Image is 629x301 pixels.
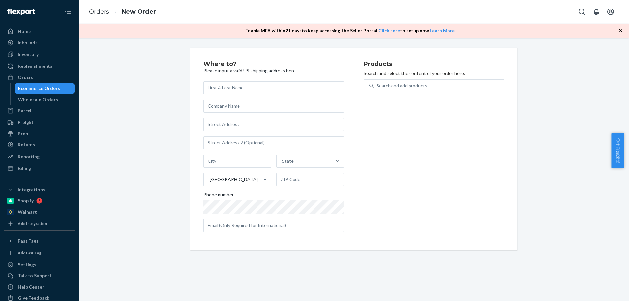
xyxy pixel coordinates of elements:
h2: Where to? [203,61,344,67]
p: Please input a valid US shipping address here. [203,67,344,74]
a: Orders [4,72,75,83]
button: Fast Tags [4,236,75,246]
input: [GEOGRAPHIC_DATA] [209,176,210,183]
a: Orders [89,8,109,15]
div: Orders [18,74,33,81]
button: Open Search Box [575,5,588,18]
ol: breadcrumbs [84,2,161,22]
div: Ecommerce Orders [18,85,60,92]
div: State [282,158,294,164]
div: Settings [18,261,36,268]
a: Add Fast Tag [4,249,75,257]
div: Shopify [18,198,34,204]
button: Open account menu [604,5,617,18]
input: Email (Only Required for International) [203,219,344,232]
div: Help Center [18,284,44,290]
a: Add Integration [4,220,75,228]
div: Replenishments [18,63,52,69]
a: Returns [4,140,75,150]
div: Returns [18,141,35,148]
a: Freight [4,117,75,128]
button: Open notifications [590,5,603,18]
a: Learn More [430,28,455,33]
a: Inbounds [4,37,75,48]
a: Click here [378,28,400,33]
div: Reporting [18,153,40,160]
div: Search and add products [376,83,427,89]
div: Add Fast Tag [18,250,41,255]
input: Company Name [203,100,344,113]
input: Street Address 2 (Optional) [203,136,344,149]
h2: Products [364,61,504,67]
div: Fast Tags [18,238,39,244]
div: Add Integration [18,221,47,226]
div: Walmart [18,209,37,215]
div: Prep [18,130,28,137]
div: Wholesale Orders [18,96,58,103]
a: Walmart [4,207,75,217]
button: Integrations [4,184,75,195]
input: First & Last Name [203,81,344,94]
div: Talk to Support [18,273,52,279]
button: Close Navigation [62,5,75,18]
p: Search and select the content of your order here. [364,70,504,77]
a: Home [4,26,75,37]
div: Parcel [18,107,31,114]
input: City [203,155,271,168]
button: 卖家帮助中心 [611,133,624,168]
a: Ecommerce Orders [15,83,75,94]
div: Integrations [18,186,45,193]
a: Parcel [4,105,75,116]
a: Shopify [4,196,75,206]
div: Home [18,28,31,35]
a: Settings [4,259,75,270]
a: Wholesale Orders [15,94,75,105]
a: Help Center [4,282,75,292]
input: ZIP Code [276,173,344,186]
p: Enable MFA within 21 days to keep accessing the Seller Portal. to setup now. . [245,28,456,34]
a: Inventory [4,49,75,60]
a: Replenishments [4,61,75,71]
a: Prep [4,128,75,139]
div: Inbounds [18,39,38,46]
div: Freight [18,119,34,126]
img: Flexport logo [7,9,35,15]
a: Billing [4,163,75,174]
a: Talk to Support [4,271,75,281]
a: Reporting [4,151,75,162]
a: New Order [122,8,156,15]
div: Inventory [18,51,39,58]
input: Street Address [203,118,344,131]
div: Billing [18,165,31,172]
div: [GEOGRAPHIC_DATA] [210,176,258,183]
span: Phone number [203,191,234,200]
